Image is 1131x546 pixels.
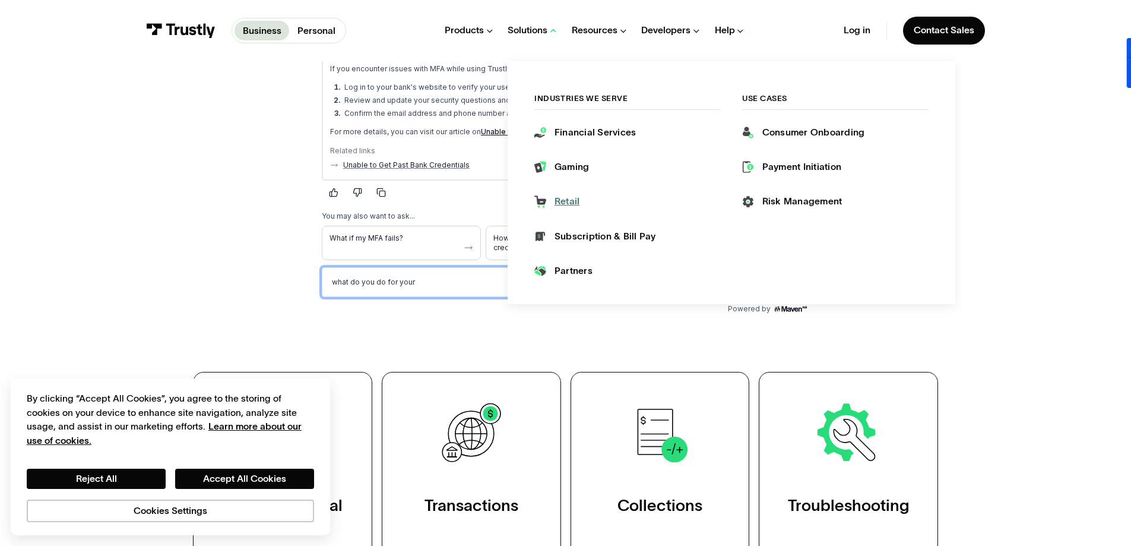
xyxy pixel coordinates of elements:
button: Submit question [468,397,487,416]
a: Payment Initiation [742,160,841,173]
p: If you encounter issues with MFA while using Trustly, you can: [18,189,488,198]
li: Log in to your bank's website to verify your username and password. [30,207,489,217]
p: Personal [297,24,335,38]
span: How do I update my bank credentials? [181,358,311,377]
li: Confirm the email address and phone number associated with your bank account. [30,233,489,243]
span: What is Trustly's security process? [345,358,474,368]
a: Retail [534,195,579,208]
nav: Solutions [508,61,955,304]
a: Gaming [534,160,589,173]
div: Troubleshooting [788,495,910,516]
a: Partners [534,264,592,277]
div: Payment Initiation [762,160,842,173]
a: Unable to Get Past Bank Credentials [31,285,157,295]
div: Financial Services [555,126,636,139]
div: Industries We Serve [534,93,721,104]
a: Log in [844,24,870,36]
button: Cookies Settings [27,500,314,522]
li: Review and update your security questions and answers. [30,220,489,230]
div: Products [445,24,484,36]
p: do you use multi factor authentcation [352,79,481,89]
div: Related links [18,271,488,280]
li: Email address [30,157,489,167]
button: Accept All Cookies [175,469,314,489]
div: Solutions [508,24,547,36]
div: Consumer Onboarding [762,126,865,139]
a: Subscription & Bill Pay [534,230,655,243]
div: Use cases [742,93,929,104]
li: Phone number [30,171,489,180]
a: Consumer Onboarding [742,126,864,139]
div: By clicking “Accept All Cookies”, you agree to the storing of cookies on your device to enhance s... [27,392,314,447]
p: I'm here to assist you with questions about Trustly. How can I help you [DATE]? [18,20,488,30]
div: Gaming [555,160,590,173]
a: Unable to Get Past Bank Credentials [169,252,296,261]
p: Business [243,24,281,38]
div: Retail [555,195,580,208]
span: Powered by [416,429,458,438]
div: Transactions [424,495,518,516]
input: Question box [9,392,496,422]
div: Contact Sales [914,24,974,36]
div: Privacy [27,392,314,522]
div: Partners [555,264,593,277]
p: Yes, Trustly supports as part of its secure online banking services. When using Trustly, your ban... [18,116,488,135]
div: Developers [641,24,690,36]
div: Help [715,24,735,36]
div: Cookie banner [11,378,330,535]
li: Security questions and answers [30,144,489,154]
p: For more details, you can visit our article on . [18,252,488,261]
div: Subscription & Bill Pay [555,230,656,243]
a: Business [235,21,289,40]
div: Resources [572,24,617,36]
div: Collections [617,495,702,516]
button: Reject All [27,469,166,489]
img: Maven AGI Logo [461,429,496,438]
div: You may also want to ask... [9,336,496,346]
div: Risk Management [762,195,842,208]
strong: multi-factor authentication (MFA) [91,116,206,125]
a: Financial Services [534,126,636,139]
a: Risk Management [742,195,842,208]
a: Personal [289,21,343,40]
img: Trustly Logo [146,23,216,38]
a: Contact Sales [903,17,985,45]
span: What if my MFA fails? [17,358,147,368]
